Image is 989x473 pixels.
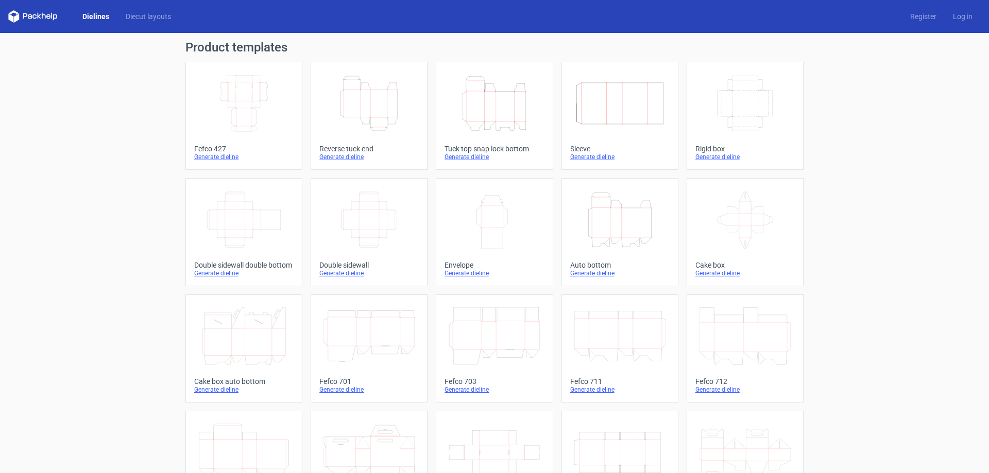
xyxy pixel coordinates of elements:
[687,294,804,402] a: Fefco 712Generate dieline
[945,11,981,22] a: Log in
[561,294,678,402] a: Fefco 711Generate dieline
[687,178,804,286] a: Cake boxGenerate dieline
[436,178,553,286] a: EnvelopeGenerate dieline
[194,145,294,153] div: Fefco 427
[311,62,428,170] a: Reverse tuck endGenerate dieline
[319,153,419,161] div: Generate dieline
[445,386,544,394] div: Generate dieline
[445,269,544,277] div: Generate dieline
[319,145,419,153] div: Reverse tuck end
[319,386,419,394] div: Generate dieline
[194,261,294,269] div: Double sidewall double bottom
[570,386,670,394] div: Generate dieline
[117,11,179,22] a: Diecut layouts
[570,153,670,161] div: Generate dieline
[311,294,428,402] a: Fefco 701Generate dieline
[570,145,670,153] div: Sleeve
[311,178,428,286] a: Double sidewallGenerate dieline
[570,377,670,386] div: Fefco 711
[185,178,302,286] a: Double sidewall double bottomGenerate dieline
[695,153,795,161] div: Generate dieline
[185,62,302,170] a: Fefco 427Generate dieline
[74,11,117,22] a: Dielines
[445,153,544,161] div: Generate dieline
[436,294,553,402] a: Fefco 703Generate dieline
[687,62,804,170] a: Rigid boxGenerate dieline
[695,145,795,153] div: Rigid box
[436,62,553,170] a: Tuck top snap lock bottomGenerate dieline
[570,269,670,277] div: Generate dieline
[695,261,795,269] div: Cake box
[570,261,670,269] div: Auto bottom
[185,294,302,402] a: Cake box auto bottomGenerate dieline
[185,41,804,54] h1: Product templates
[902,11,945,22] a: Register
[319,269,419,277] div: Generate dieline
[319,377,419,386] div: Fefco 701
[445,261,544,269] div: Envelope
[194,153,294,161] div: Generate dieline
[561,178,678,286] a: Auto bottomGenerate dieline
[695,269,795,277] div: Generate dieline
[319,261,419,269] div: Double sidewall
[194,386,294,394] div: Generate dieline
[194,269,294,277] div: Generate dieline
[445,145,544,153] div: Tuck top snap lock bottom
[695,386,795,394] div: Generate dieline
[561,62,678,170] a: SleeveGenerate dieline
[445,377,544,386] div: Fefco 703
[194,377,294,386] div: Cake box auto bottom
[695,377,795,386] div: Fefco 712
